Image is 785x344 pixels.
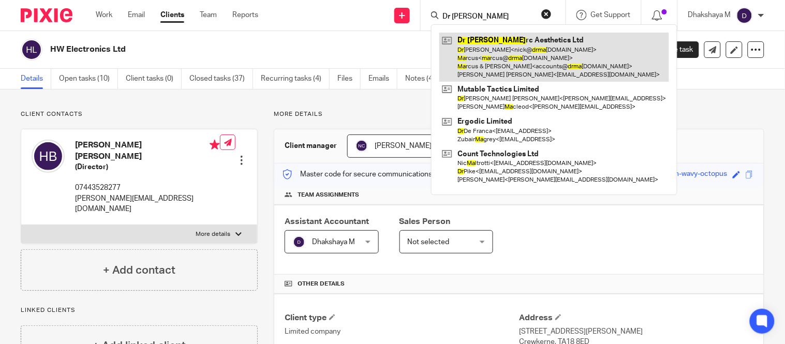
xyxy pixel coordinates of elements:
a: Open tasks (10) [59,69,118,89]
a: Notes (4) [405,69,443,89]
span: Sales Person [399,217,451,226]
p: Dhakshaya M [688,10,731,20]
a: Emails [368,69,397,89]
a: Email [128,10,145,20]
img: svg%3E [736,7,753,24]
img: Pixie [21,8,72,22]
a: Work [96,10,112,20]
img: svg%3E [21,39,42,61]
span: [PERSON_NAME] [375,142,432,149]
span: Dhakshaya M [312,238,355,246]
h4: [PERSON_NAME] [PERSON_NAME] [75,140,220,162]
p: [PERSON_NAME][EMAIL_ADDRESS][DOMAIN_NAME] [75,193,220,215]
p: Master code for secure communications and files [282,169,461,180]
p: Client contacts [21,110,258,118]
p: [STREET_ADDRESS][PERSON_NAME] [519,326,753,337]
a: Files [337,69,361,89]
h2: HW Electronics Ltd [50,44,509,55]
p: Linked clients [21,306,258,315]
h4: + Add contact [103,262,175,278]
a: Closed tasks (37) [189,69,253,89]
img: svg%3E [293,236,305,248]
input: Search [441,12,535,22]
p: 07443528277 [75,183,220,193]
a: Details [21,69,51,89]
button: Clear [541,9,552,19]
a: Reports [232,10,258,20]
p: More details [274,110,764,118]
span: Assistant Accountant [285,217,369,226]
a: Clients [160,10,184,20]
a: Team [200,10,217,20]
h5: (Director) [75,162,220,172]
a: Recurring tasks (4) [261,69,330,89]
span: Get Support [591,11,631,19]
p: More details [196,230,230,238]
p: Limited company [285,326,519,337]
span: Other details [298,280,345,288]
img: svg%3E [356,140,368,152]
a: Client tasks (0) [126,69,182,89]
i: Primary [210,140,220,150]
img: svg%3E [32,140,65,173]
span: Team assignments [298,191,359,199]
h4: Client type [285,312,519,323]
h4: Address [519,312,753,323]
h3: Client manager [285,141,337,151]
span: Not selected [408,238,450,246]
